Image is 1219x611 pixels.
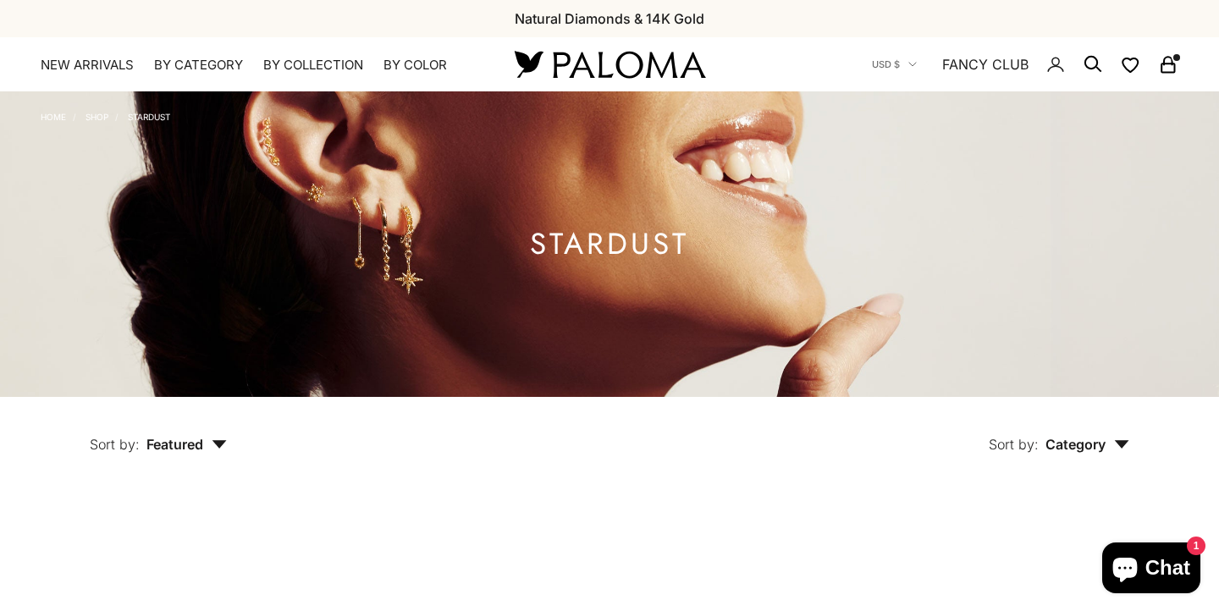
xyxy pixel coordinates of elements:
summary: By Collection [263,57,363,74]
a: Shop [85,112,108,122]
nav: Primary navigation [41,57,474,74]
p: Natural Diamonds & 14K Gold [515,8,704,30]
a: FANCY CLUB [942,53,1029,75]
nav: Secondary navigation [872,37,1178,91]
button: USD $ [872,57,917,72]
span: Sort by: [989,436,1039,453]
span: Category [1045,436,1129,453]
summary: By Color [383,57,447,74]
summary: By Category [154,57,243,74]
inbox-online-store-chat: Shopify online store chat [1097,542,1205,597]
span: Featured [146,436,227,453]
a: NEW ARRIVALS [41,57,134,74]
nav: Breadcrumb [41,108,170,122]
a: Home [41,112,66,122]
span: USD $ [872,57,900,72]
h1: Stardust [530,234,689,255]
button: Sort by: Featured [51,397,266,468]
a: Stardust [128,112,170,122]
span: Sort by: [90,436,140,453]
button: Sort by: Category [950,397,1168,468]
